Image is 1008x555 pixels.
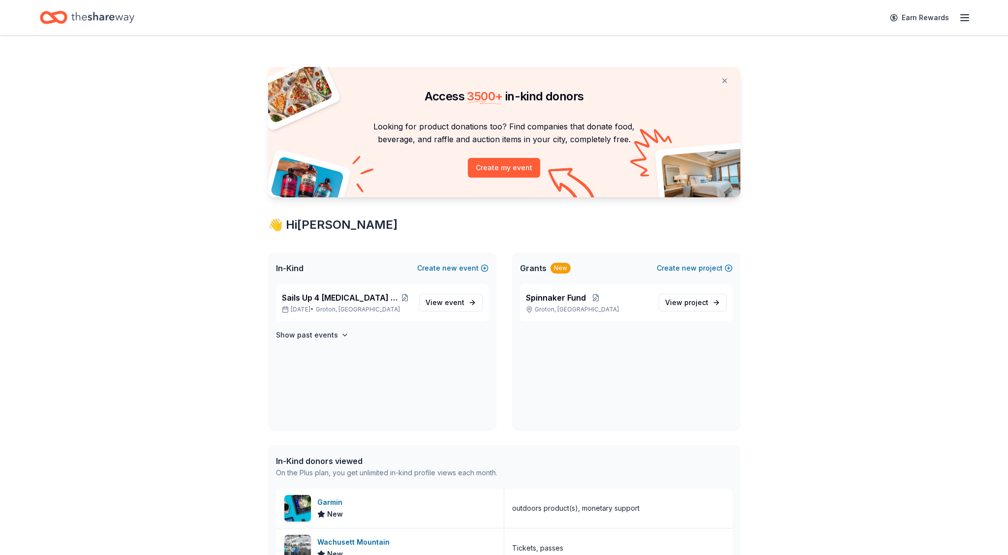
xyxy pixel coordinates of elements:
button: Show past events [276,329,349,341]
span: project [684,298,708,307]
p: Groton, [GEOGRAPHIC_DATA] [526,306,651,313]
a: Home [40,6,134,29]
span: Sails Up 4 [MEDICAL_DATA] Creating Hope Gala [282,292,399,304]
img: Image for Garmin [284,495,311,522]
span: Grants [520,262,547,274]
span: Groton, [GEOGRAPHIC_DATA] [316,306,400,313]
span: In-Kind [276,262,304,274]
span: Access in-kind donors [425,89,584,103]
button: Createnewevent [417,262,489,274]
span: New [327,508,343,520]
a: Earn Rewards [884,9,955,27]
button: Createnewproject [657,262,733,274]
span: event [445,298,464,307]
span: new [682,262,697,274]
div: In-Kind donors viewed [276,455,497,467]
div: 👋 Hi [PERSON_NAME] [268,217,740,233]
span: View [665,297,708,308]
img: Pizza [257,61,334,124]
div: outdoors product(s), monetary support [512,502,640,514]
h4: Show past events [276,329,338,341]
span: View [426,297,464,308]
img: Curvy arrow [548,168,597,205]
p: Looking for product donations too? Find companies that donate food, beverage, and raffle and auct... [280,120,729,146]
span: 3500 + [467,89,502,103]
a: View project [659,294,727,311]
div: New [550,263,571,274]
a: View event [419,294,483,311]
span: new [442,262,457,274]
span: Spinnaker Fund [526,292,586,304]
p: [DATE] • [282,306,411,313]
div: Tickets, passes [512,542,563,554]
div: Garmin [317,496,346,508]
button: Create my event [468,158,540,178]
div: Wachusett Mountain [317,536,394,548]
div: On the Plus plan, you get unlimited in-kind profile views each month. [276,467,497,479]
